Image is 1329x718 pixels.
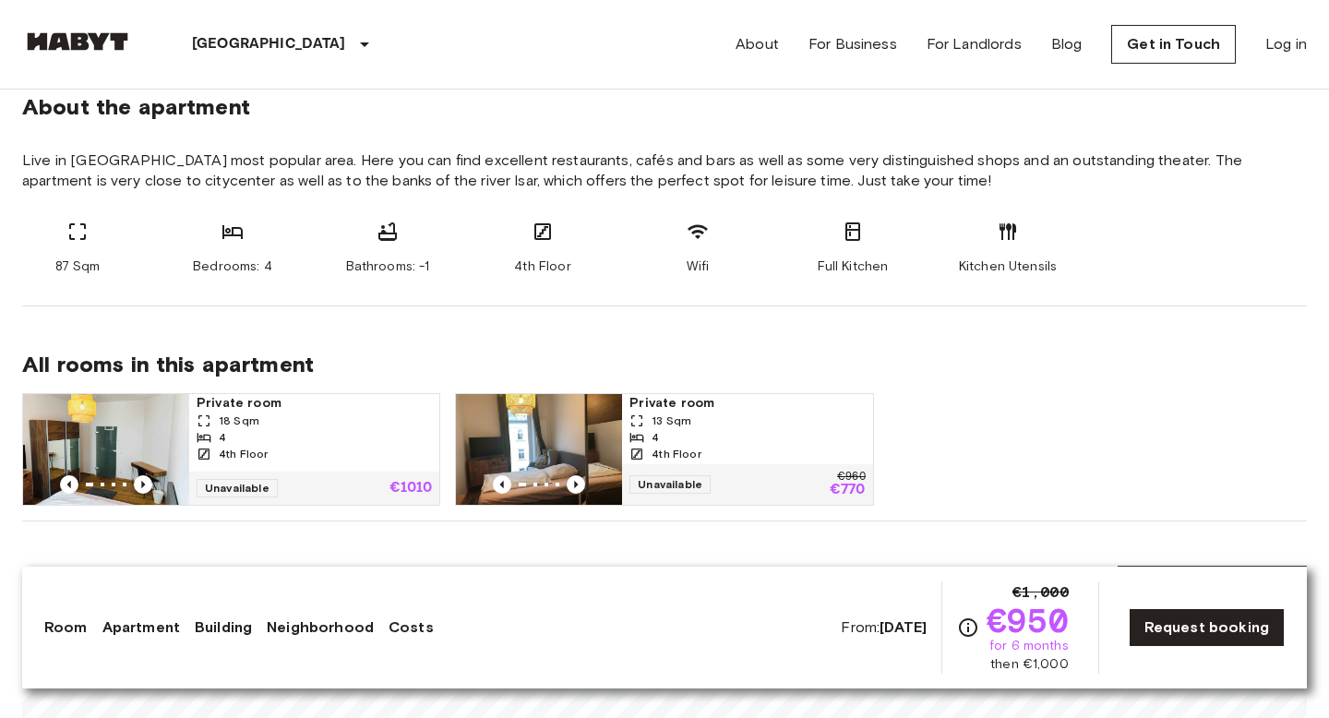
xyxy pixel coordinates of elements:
[493,475,511,494] button: Previous image
[193,257,272,276] span: Bedrooms: 4
[134,475,152,494] button: Previous image
[1012,581,1069,604] span: €1,000
[389,481,433,496] p: €1010
[1265,33,1307,55] a: Log in
[629,394,865,413] span: Private room
[22,93,250,121] span: About the apartment
[818,257,889,276] span: Full Kitchen
[652,429,659,446] span: 4
[192,33,346,55] p: [GEOGRAPHIC_DATA]
[195,616,252,639] a: Building
[22,150,1307,191] span: Live in [GEOGRAPHIC_DATA] most popular area. Here you can find excellent restaurants, cafés and b...
[736,33,779,55] a: About
[102,616,180,639] a: Apartment
[22,351,1307,378] span: All rooms in this apartment
[389,616,434,639] a: Costs
[219,429,226,446] span: 4
[927,33,1022,55] a: For Landlords
[44,616,88,639] a: Room
[987,604,1069,637] span: €950
[346,257,430,276] span: Bathrooms: -1
[837,472,865,483] p: €960
[23,394,189,505] img: Marketing picture of unit DE-02-009-001-03HF
[55,257,101,276] span: 87 Sqm
[60,475,78,494] button: Previous image
[880,618,927,636] b: [DATE]
[989,637,1069,655] span: for 6 months
[687,257,710,276] span: Wifi
[567,475,585,494] button: Previous image
[1129,608,1285,647] a: Request booking
[990,655,1069,674] span: then €1,000
[455,393,873,506] a: Marketing picture of unit DE-02-009-001-01HFPrevious imagePrevious imagePrivate room13 Sqm44th Fl...
[808,33,897,55] a: For Business
[1051,33,1083,55] a: Blog
[830,483,866,497] p: €770
[514,257,570,276] span: 4th Floor
[456,394,622,505] img: Marketing picture of unit DE-02-009-001-01HF
[1118,566,1307,604] a: Open in Google Maps
[267,616,374,639] a: Neighborhood
[22,32,133,51] img: Habyt
[841,617,927,638] span: From:
[652,446,700,462] span: 4th Floor
[629,475,711,494] span: Unavailable
[22,393,440,506] a: Marketing picture of unit DE-02-009-001-03HFPrevious imagePrevious imagePrivate room18 Sqm44th Fl...
[197,479,278,497] span: Unavailable
[219,413,259,429] span: 18 Sqm
[652,413,691,429] span: 13 Sqm
[219,446,268,462] span: 4th Floor
[959,257,1057,276] span: Kitchen Utensils
[197,394,432,413] span: Private room
[1111,25,1236,64] a: Get in Touch
[957,616,979,639] svg: Check cost overview for full price breakdown. Please note that discounts apply to new joiners onl...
